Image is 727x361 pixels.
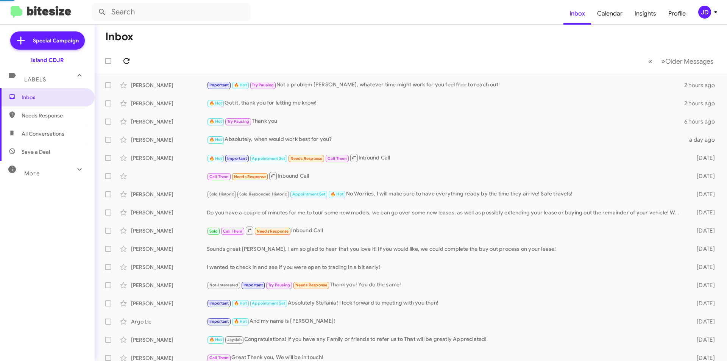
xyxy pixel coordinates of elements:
[207,245,685,253] div: Sounds great [PERSON_NAME], I am so glad to hear that you love it! If you would like, we could co...
[685,209,721,216] div: [DATE]
[685,191,721,198] div: [DATE]
[131,281,207,289] div: [PERSON_NAME]
[563,3,591,25] a: Inbox
[685,154,721,162] div: [DATE]
[131,118,207,125] div: [PERSON_NAME]
[207,281,685,289] div: Thank you! You do the same!
[692,6,719,19] button: JD
[684,100,721,107] div: 2 hours ago
[131,154,207,162] div: [PERSON_NAME]
[685,300,721,307] div: [DATE]
[92,3,251,21] input: Search
[684,118,721,125] div: 6 hours ago
[207,226,685,235] div: Inbound Call
[131,227,207,234] div: [PERSON_NAME]
[685,318,721,325] div: [DATE]
[24,76,46,83] span: Labels
[207,335,685,344] div: Congratulations! If you have any Family or friends to refer us to That will be greatly Appreciated!
[209,355,229,360] span: Call Them
[207,117,684,126] div: Thank you
[209,83,229,88] span: Important
[209,283,239,288] span: Not-Interested
[328,156,347,161] span: Call Them
[131,136,207,144] div: [PERSON_NAME]
[207,209,685,216] div: Do you have a couple of minutes for me to tour some new models, we can go over some new leases, a...
[268,283,290,288] span: Try Pausing
[209,301,229,306] span: Important
[685,227,721,234] div: [DATE]
[131,81,207,89] div: [PERSON_NAME]
[207,99,684,108] div: Got it, thank you for letting me know!
[207,190,685,198] div: No Worries, I will make sure to have everything ready by the time they arrive! Safe travels!
[234,174,266,179] span: Needs Response
[209,156,222,161] span: 🔥 Hot
[685,336,721,344] div: [DATE]
[31,56,64,64] div: Island CDJR
[22,94,86,101] span: Inbox
[657,53,718,69] button: Next
[209,137,222,142] span: 🔥 Hot
[131,318,207,325] div: Argo Llc
[207,135,685,144] div: Absolutely, when would work best for you?
[292,192,326,197] span: Appointment Set
[209,174,229,179] span: Call Them
[661,56,665,66] span: »
[234,83,247,88] span: 🔥 Hot
[685,136,721,144] div: a day ago
[295,283,328,288] span: Needs Response
[209,101,222,106] span: 🔥 Hot
[629,3,662,25] a: Insights
[131,100,207,107] div: [PERSON_NAME]
[227,119,249,124] span: Try Pausing
[33,37,79,44] span: Special Campaign
[685,172,721,180] div: [DATE]
[207,299,685,308] div: Absolutely Stefania! I look forward to meeting with you then!
[105,31,133,43] h1: Inbox
[252,156,285,161] span: Appointment Set
[10,31,85,50] a: Special Campaign
[662,3,692,25] a: Profile
[234,319,247,324] span: 🔥 Hot
[234,301,247,306] span: 🔥 Hot
[257,229,289,234] span: Needs Response
[209,229,218,234] span: Sold
[207,263,685,271] div: I wanted to check in and see if you were open to trading in a bit early!
[227,156,247,161] span: Important
[685,281,721,289] div: [DATE]
[227,337,242,342] span: Jaydah
[209,319,229,324] span: Important
[22,112,86,119] span: Needs Response
[24,170,40,177] span: More
[209,337,222,342] span: 🔥 Hot
[648,56,652,66] span: «
[239,192,287,197] span: Sold Responded Historic
[252,301,285,306] span: Appointment Set
[209,192,234,197] span: Sold Historic
[665,57,713,66] span: Older Messages
[685,263,721,271] div: [DATE]
[131,191,207,198] div: [PERSON_NAME]
[685,245,721,253] div: [DATE]
[223,229,243,234] span: Call Them
[591,3,629,25] a: Calendar
[243,283,263,288] span: Important
[644,53,718,69] nav: Page navigation example
[131,263,207,271] div: [PERSON_NAME]
[644,53,657,69] button: Previous
[131,300,207,307] div: [PERSON_NAME]
[22,130,64,138] span: All Conversations
[131,336,207,344] div: [PERSON_NAME]
[331,192,343,197] span: 🔥 Hot
[131,209,207,216] div: [PERSON_NAME]
[207,171,685,181] div: Inbound Call
[207,81,684,89] div: Not a problem [PERSON_NAME], whatever time might work for you feel free to reach out!
[290,156,323,161] span: Needs Response
[684,81,721,89] div: 2 hours ago
[698,6,711,19] div: JD
[209,119,222,124] span: 🔥 Hot
[131,245,207,253] div: [PERSON_NAME]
